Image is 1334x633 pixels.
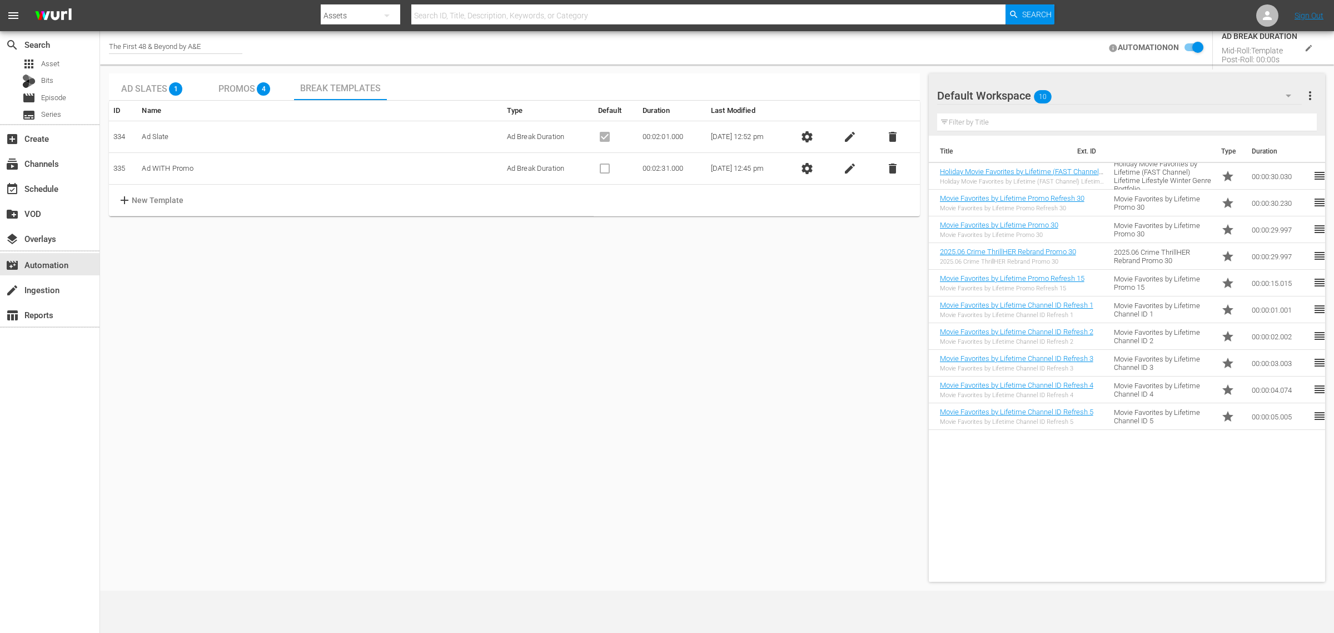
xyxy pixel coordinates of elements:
td: 00:00:29.997 [1247,243,1308,270]
span: reorder [1313,329,1326,343]
a: Sign Out [1295,11,1323,20]
span: VOD [6,207,19,221]
td: Ad Break Duration [502,121,594,153]
span: Schedule [6,182,19,196]
span: delete [886,162,899,175]
button: Search [1006,4,1054,24]
span: settings [800,162,814,175]
td: [DATE] 12:52 pm [706,121,792,153]
td: 00:00:01.001 [1247,296,1308,323]
td: 00:02:01.000 [638,121,706,153]
button: more_vert [1303,82,1317,109]
span: Search [1022,4,1052,24]
span: Promo [1221,383,1235,397]
span: reorder [1313,169,1326,182]
td: 00:00:29.997 [1247,216,1308,243]
span: reorder [1313,249,1326,263]
td: 00:00:05.005 [1247,403,1308,430]
span: 4 [257,82,270,96]
a: Movie Favorites by Lifetime Channel ID Refresh 2 [940,328,1093,336]
td: Movie Favorites by Lifetime Promo 30 [1109,190,1217,216]
div: Movie Favorites by Lifetime Channel ID Refresh 3 [940,365,1093,372]
span: Create [6,132,19,146]
span: delete [886,130,899,144]
span: reorder [1313,356,1326,369]
td: 00:00:15.015 [1247,270,1308,296]
span: Ad Slates [121,83,167,94]
span: Promo [1221,410,1235,423]
div: Movie Favorites by Lifetime Promo Refresh 30 [940,205,1084,212]
td: Movie Favorites by Lifetime Channel ID 3 [1109,350,1217,377]
div: Movie Favorites by Lifetime Channel ID Refresh 5 [940,418,1093,426]
th: Duration [1245,136,1312,167]
div: Holiday Movie Favorites by Lifetime (FAST Channel) Lifetime Lifestyle Winter Genre Portfolio [940,178,1106,185]
span: 10 [1034,85,1052,108]
span: more_vert [1303,89,1317,102]
td: 00:00:30.230 [1247,190,1308,216]
button: Break Templates [294,73,387,100]
button: Ad Slates 1 [109,73,202,100]
div: Movie Favorites by Lifetime Channel ID Refresh 1 [940,311,1093,319]
td: Movie Favorites by Lifetime Promo 15 [1109,270,1217,296]
span: reorder [1313,276,1326,289]
th: Last Modified [706,101,792,121]
td: Ad Slate [137,121,502,153]
span: Promo [1221,250,1235,263]
span: Ingestion [6,284,19,297]
div: Post-Roll: 00:00s [1222,55,1280,64]
div: Default Workspace [937,80,1302,111]
td: Movie Favorites by Lifetime Channel ID 5 [1109,403,1217,430]
div: AD BREAK DURATION [1222,32,1297,41]
span: reorder [1313,196,1326,209]
a: Movie Favorites by Lifetime Channel ID Refresh 3 [940,354,1093,363]
span: Promo [1221,196,1235,210]
th: Name [137,101,502,121]
div: Movie Favorites by Lifetime Promo Refresh 15 [940,285,1084,292]
a: 2025.06 Crime ThrillHER Rebrand Promo 30 [940,248,1076,256]
a: Movie Favorites by Lifetime Promo 30 [940,221,1058,229]
a: Movie Favorites by Lifetime Channel ID Refresh 4 [940,381,1093,389]
div: Bits [22,75,36,88]
td: Holiday Movie Favorites by Lifetime (FAST Channel) Lifetime Lifestyle Winter Genre Portfolio [1109,163,1217,190]
div: Mid-Roll: Template [1222,46,1283,55]
td: Movie Favorites by Lifetime Channel ID 2 [1109,323,1217,350]
span: Episode [22,91,36,105]
span: Automation [6,259,19,272]
span: reorder [1313,409,1326,423]
span: star [1221,223,1235,236]
a: Movie Favorites by Lifetime Channel ID Refresh 1 [940,301,1093,309]
span: Promo [1221,303,1235,316]
span: menu [7,9,20,22]
div: 2025.06 Crime ThrillHER Rebrand Promo 30 [940,258,1076,265]
button: Promos 4 [202,73,295,100]
td: 334 [109,121,137,153]
a: Movie Favorites by Lifetime Channel ID Refresh 5 [940,408,1093,416]
button: settings [796,157,818,180]
span: Episode [41,92,66,103]
a: Holiday Movie Favorites by Lifetime (FAST Channel) Lifetime Lifestyle Winter Genre Portfolio [940,167,1103,184]
td: [DATE] 12:45 pm [706,153,792,185]
span: edit [843,130,857,144]
a: Movie Favorites by Lifetime Promo Refresh 30 [940,194,1084,202]
th: Type [1214,136,1245,167]
td: 00:00:04.074 [1247,377,1308,403]
span: Reports [6,309,19,322]
span: Promos [218,83,255,94]
td: 335 [109,153,137,185]
span: Bits [41,75,53,86]
div: Movie Favorites by Lifetime Channel ID Refresh 4 [940,392,1093,399]
p: New Template [132,195,184,206]
td: Ad WITH Promo [137,153,502,185]
button: addNew Template [113,189,188,211]
td: 00:02:31.000 [638,153,706,185]
th: Ext. ID [1071,136,1214,167]
button: edit [839,126,861,148]
td: Movie Favorites by Lifetime Channel ID 1 [1109,296,1217,323]
td: 2025.06 Crime ThrillHER Rebrand Promo 30 [1109,243,1217,270]
button: delete [882,157,904,180]
span: Promo [1221,276,1235,290]
th: Type [502,101,594,121]
span: Promo [1221,330,1235,343]
th: ID [109,101,137,121]
span: Series [22,108,36,122]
